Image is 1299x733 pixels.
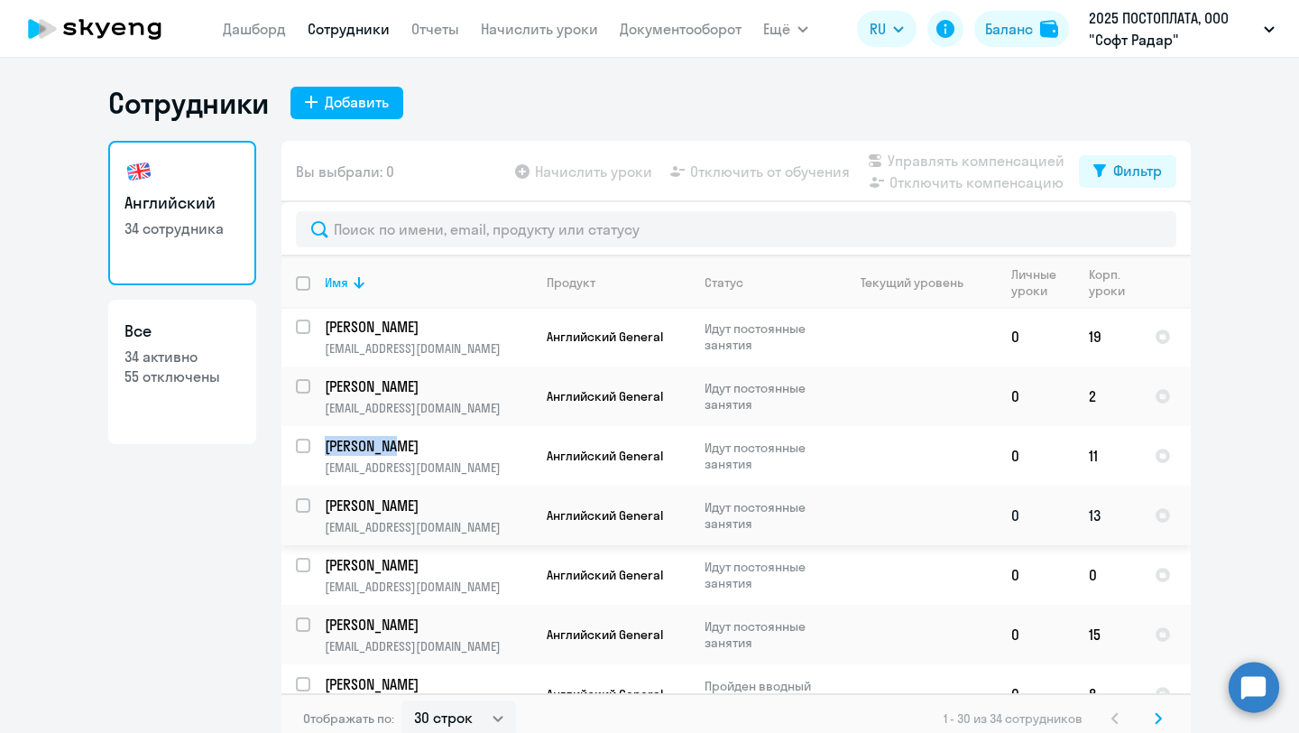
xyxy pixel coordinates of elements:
[325,555,529,575] p: [PERSON_NAME]
[325,638,531,654] p: [EMAIL_ADDRESS][DOMAIN_NAME]
[974,11,1069,47] button: Балансbalance
[108,300,256,444] a: Все34 активно55 отключены
[997,545,1074,605] td: 0
[705,678,828,710] p: Пройден вводный урок
[325,674,529,694] p: [PERSON_NAME]
[547,388,663,404] span: Английский General
[481,20,598,38] a: Начислить уроки
[325,579,531,595] p: [EMAIL_ADDRESS][DOMAIN_NAME]
[1074,366,1140,426] td: 2
[325,496,531,515] a: [PERSON_NAME]
[296,161,394,182] span: Вы выбрали: 0
[325,400,531,416] p: [EMAIL_ADDRESS][DOMAIN_NAME]
[325,436,531,456] a: [PERSON_NAME]
[296,211,1176,247] input: Поиск по имени, email, продукту или статусу
[308,20,390,38] a: Сотрудники
[705,440,828,472] p: Идут постоянные занятия
[124,320,240,343] h3: Все
[325,615,529,635] p: [PERSON_NAME]
[325,615,531,635] a: [PERSON_NAME]
[870,18,886,40] span: RU
[705,320,828,353] p: Идут постоянные занятия
[1089,7,1257,51] p: 2025 ПОСТОПЛАТА, ООО "Софт Радар"
[108,141,256,285] a: Английский34 сотрудника
[1074,605,1140,664] td: 15
[1011,266,1073,299] div: Личные уроки
[997,605,1074,664] td: 0
[1079,155,1176,188] button: Фильтр
[325,274,348,291] div: Имя
[547,567,663,583] span: Английский General
[290,87,403,119] button: Добавить
[325,555,531,575] a: [PERSON_NAME]
[997,366,1074,426] td: 0
[124,366,240,386] p: 55 отключены
[547,686,663,702] span: Английский General
[547,626,663,643] span: Английский General
[303,710,394,727] span: Отображать по:
[997,486,1074,545] td: 0
[108,85,269,121] h1: Сотрудники
[325,376,529,396] p: [PERSON_NAME]
[547,448,663,464] span: Английский General
[1089,266,1139,299] div: Корп. уроки
[705,274,828,291] div: Статус
[985,18,1033,40] div: Баланс
[325,496,529,515] p: [PERSON_NAME]
[997,307,1074,366] td: 0
[1113,160,1162,181] div: Фильтр
[944,710,1082,727] span: 1 - 30 из 34 сотрудников
[325,459,531,476] p: [EMAIL_ADDRESS][DOMAIN_NAME]
[325,317,531,337] a: [PERSON_NAME]
[997,426,1074,486] td: 0
[547,274,689,291] div: Продукт
[1074,664,1140,724] td: 8
[705,559,828,591] p: Идут постоянные занятия
[124,347,240,366] p: 34 активно
[1089,266,1128,299] div: Корп. уроки
[1074,307,1140,366] td: 19
[1011,266,1062,299] div: Личные уроки
[1080,7,1284,51] button: 2025 ПОСТОПЛАТА, ООО "Софт Радар"
[547,507,663,524] span: Английский General
[547,329,663,345] span: Английский General
[705,499,828,532] p: Идут постоянные занятия
[124,191,240,215] h3: Английский
[325,519,531,535] p: [EMAIL_ADDRESS][DOMAIN_NAME]
[1040,20,1058,38] img: balance
[325,91,389,113] div: Добавить
[325,674,531,694] a: [PERSON_NAME]
[124,218,240,238] p: 34 сотрудника
[705,274,743,291] div: Статус
[1074,426,1140,486] td: 11
[325,436,529,456] p: [PERSON_NAME]
[1074,486,1140,545] td: 13
[620,20,742,38] a: Документооборот
[861,274,963,291] div: Текущий уровень
[547,274,595,291] div: Продукт
[325,317,529,337] p: [PERSON_NAME]
[843,274,996,291] div: Текущий уровень
[325,340,531,357] p: [EMAIL_ADDRESS][DOMAIN_NAME]
[705,618,828,651] p: Идут постоянные занятия
[223,20,286,38] a: Дашборд
[705,380,828,413] p: Идут постоянные занятия
[763,11,808,47] button: Ещё
[325,274,531,291] div: Имя
[124,157,153,186] img: english
[1074,545,1140,605] td: 0
[325,376,531,396] a: [PERSON_NAME]
[411,20,459,38] a: Отчеты
[857,11,917,47] button: RU
[997,664,1074,724] td: 0
[763,18,790,40] span: Ещё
